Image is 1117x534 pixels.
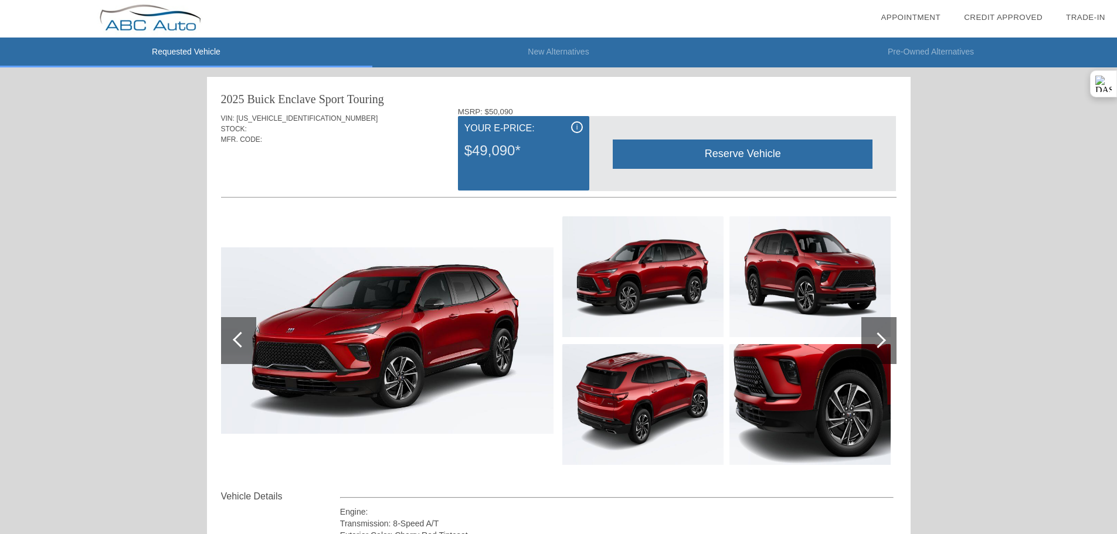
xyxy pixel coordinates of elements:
img: ext_GNT_deg04.jpg [729,216,891,337]
span: VIN: [221,114,235,123]
div: Quoted on [DATE] 4:00:36 PM [221,162,897,181]
div: 2025 Buick Enclave [221,91,316,107]
li: Pre-Owned Alternatives [745,38,1117,67]
img: ext_GNT_deg02.jpg [562,216,724,337]
a: Credit Approved [964,13,1043,22]
span: STOCK: [221,125,247,133]
a: Trade-In [1066,13,1105,22]
div: Transmission: 8-Speed A/T [340,518,894,529]
div: Your E-Price: [464,121,583,135]
img: ext_GNT_deg03.jpg [562,344,724,465]
span: [US_VEHICLE_IDENTIFICATION_NUMBER] [236,114,378,123]
img: ext_GNT_deg01.jpg [221,247,554,434]
a: Appointment [881,13,941,22]
span: i [576,123,578,131]
div: MSRP: $50,090 [458,107,897,116]
div: $49,090* [464,135,583,166]
img: ext_GNT_deg05.jpg [729,344,891,465]
div: Vehicle Details [221,489,340,504]
div: Reserve Vehicle [613,140,872,168]
li: New Alternatives [372,38,745,67]
div: Engine: [340,506,894,518]
div: Sport Touring [319,91,384,107]
span: MFR. CODE: [221,135,263,144]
